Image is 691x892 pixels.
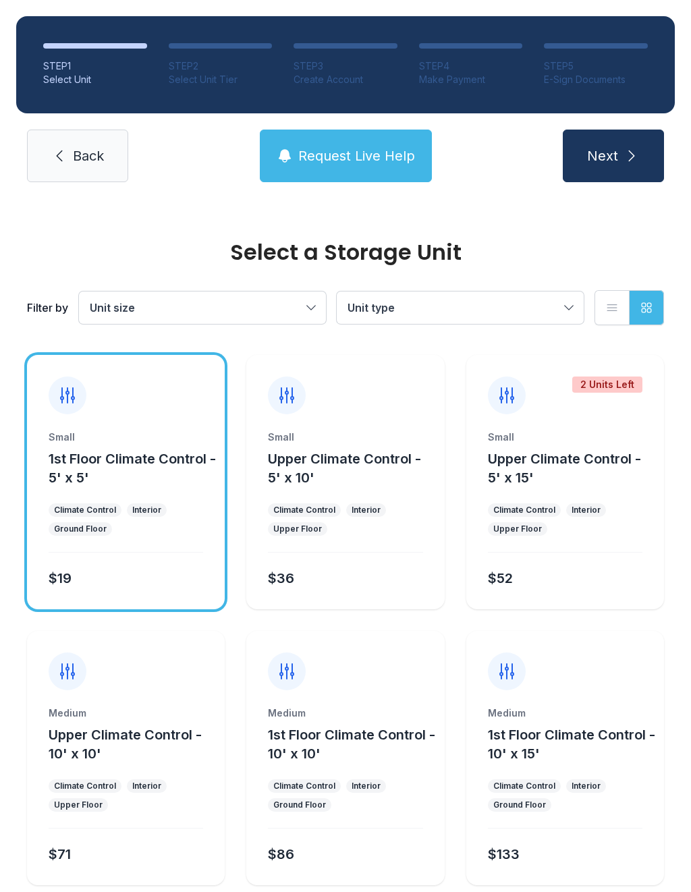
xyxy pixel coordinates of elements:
span: Back [73,146,104,165]
div: STEP 3 [294,59,397,73]
div: 2 Units Left [572,377,642,393]
div: Ground Floor [273,800,326,810]
div: $36 [268,569,294,588]
div: $133 [488,845,520,864]
div: Ground Floor [493,800,546,810]
div: Climate Control [273,505,335,515]
span: Request Live Help [298,146,415,165]
span: 1st Floor Climate Control - 10' x 15' [488,727,655,762]
div: Select Unit [43,73,147,86]
span: Unit type [348,301,395,314]
div: Select Unit Tier [169,73,273,86]
div: Medium [488,706,642,720]
div: E-Sign Documents [544,73,648,86]
div: $19 [49,569,72,588]
div: Climate Control [493,505,555,515]
div: Upper Floor [493,524,542,534]
div: Interior [352,505,381,515]
div: $52 [488,569,513,588]
span: Upper Climate Control - 10' x 10' [49,727,202,762]
div: STEP 1 [43,59,147,73]
span: 1st Floor Climate Control - 5' x 5' [49,451,216,486]
div: Small [268,430,422,444]
div: Make Payment [419,73,523,86]
button: Unit type [337,291,584,324]
div: Interior [132,781,161,791]
div: Create Account [294,73,397,86]
div: Ground Floor [54,524,107,534]
div: Medium [268,706,422,720]
span: Upper Climate Control - 5' x 10' [268,451,421,486]
button: 1st Floor Climate Control - 5' x 5' [49,449,219,487]
div: Small [49,430,203,444]
div: STEP 4 [419,59,523,73]
div: Climate Control [493,781,555,791]
button: Upper Climate Control - 5' x 15' [488,449,659,487]
div: Climate Control [54,505,116,515]
div: Medium [49,706,203,720]
div: Climate Control [273,781,335,791]
span: Upper Climate Control - 5' x 15' [488,451,641,486]
div: STEP 5 [544,59,648,73]
div: Climate Control [54,781,116,791]
div: Small [488,430,642,444]
div: Select a Storage Unit [27,242,664,263]
button: Upper Climate Control - 5' x 10' [268,449,439,487]
button: Upper Climate Control - 10' x 10' [49,725,219,763]
button: Unit size [79,291,326,324]
div: Filter by [27,300,68,316]
span: Next [587,146,618,165]
span: Unit size [90,301,135,314]
button: 1st Floor Climate Control - 10' x 10' [268,725,439,763]
div: Upper Floor [273,524,322,534]
div: STEP 2 [169,59,273,73]
span: 1st Floor Climate Control - 10' x 10' [268,727,435,762]
div: $86 [268,845,294,864]
button: 1st Floor Climate Control - 10' x 15' [488,725,659,763]
div: Interior [132,505,161,515]
div: Interior [572,505,601,515]
div: Interior [352,781,381,791]
div: Upper Floor [54,800,103,810]
div: Interior [572,781,601,791]
div: $71 [49,845,71,864]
